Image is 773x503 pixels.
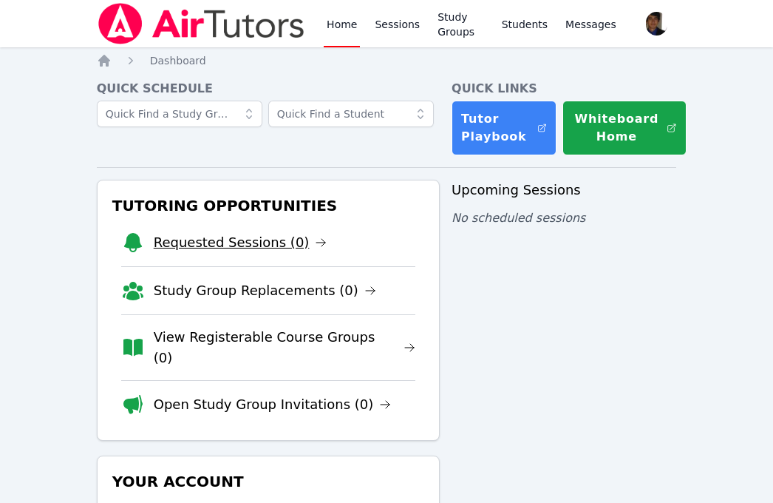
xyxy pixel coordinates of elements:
[452,101,556,155] a: Tutor Playbook
[97,53,677,68] nav: Breadcrumb
[452,80,676,98] h4: Quick Links
[154,327,415,368] a: View Registerable Course Groups (0)
[150,55,206,67] span: Dashboard
[452,180,676,200] h3: Upcoming Sessions
[97,101,262,127] input: Quick Find a Study Group
[97,80,440,98] h4: Quick Schedule
[150,53,206,68] a: Dashboard
[109,192,427,219] h3: Tutoring Opportunities
[154,280,376,301] a: Study Group Replacements (0)
[109,468,427,495] h3: Your Account
[565,17,616,32] span: Messages
[154,232,327,253] a: Requested Sessions (0)
[452,211,585,225] span: No scheduled sessions
[268,101,434,127] input: Quick Find a Student
[154,394,392,415] a: Open Study Group Invitations (0)
[97,3,306,44] img: Air Tutors
[562,101,687,155] button: Whiteboard Home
